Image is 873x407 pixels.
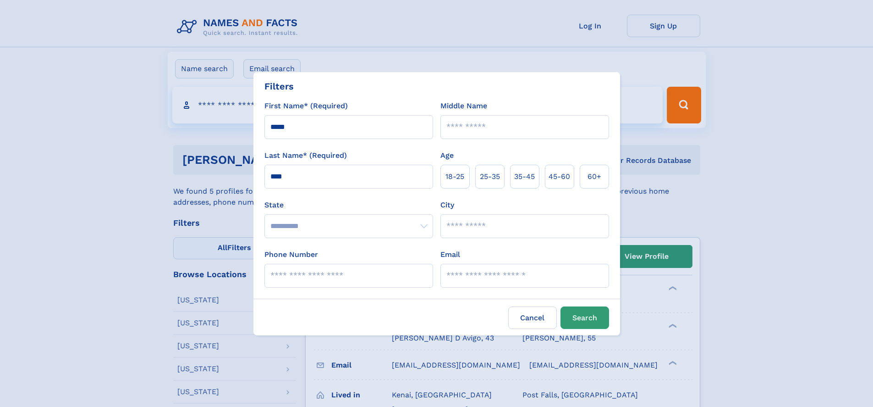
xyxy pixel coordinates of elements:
label: Age [440,150,454,161]
label: Last Name* (Required) [264,150,347,161]
span: 45‑60 [549,171,570,182]
label: Email [440,249,460,260]
label: Middle Name [440,100,487,112]
span: 18‑25 [445,171,464,182]
label: First Name* (Required) [264,100,348,112]
label: State [264,200,433,211]
label: Phone Number [264,249,318,260]
span: 35‑45 [514,171,535,182]
label: City [440,200,454,211]
span: 25‑35 [480,171,500,182]
label: Cancel [508,307,557,329]
div: Filters [264,79,294,93]
span: 60+ [587,171,601,182]
button: Search [560,307,609,329]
